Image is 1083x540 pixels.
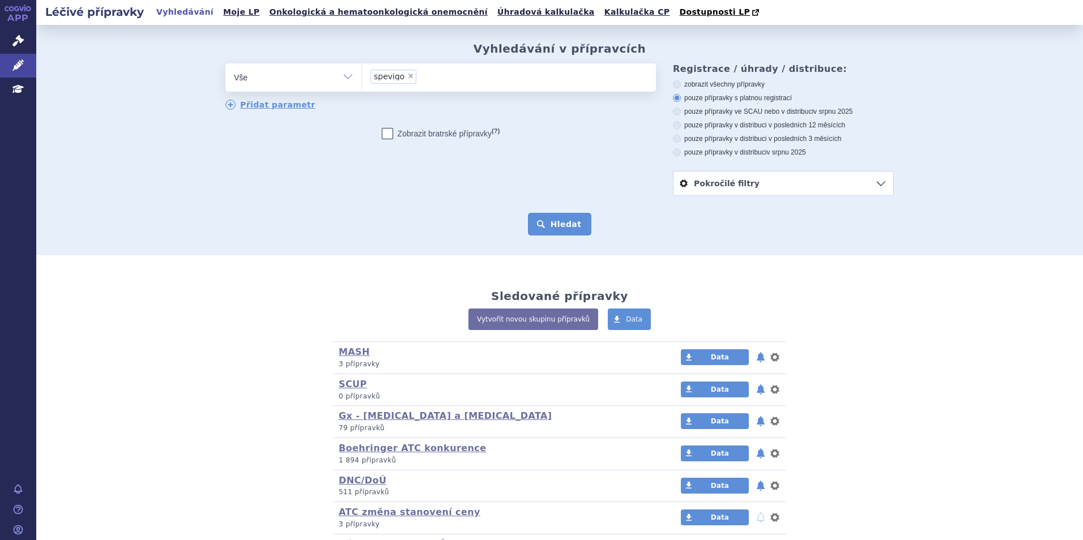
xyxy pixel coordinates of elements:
[339,392,380,400] span: 0 přípravků
[755,511,766,524] button: notifikace
[225,100,315,110] a: Přidat parametr
[339,410,552,421] a: Gx - [MEDICAL_DATA] a [MEDICAL_DATA]
[153,5,217,20] a: Vyhledávání
[339,507,480,517] a: ATC změna stanovení ceny
[676,5,765,20] a: Dostupnosti LP
[474,42,646,55] h2: Vyhledávání v přípravcích
[711,417,729,425] span: Data
[673,63,894,74] h3: Registrace / úhrady / distribuce:
[681,382,749,397] a: Data
[755,383,766,396] button: notifikace
[266,5,491,20] a: Onkologická a hematoonkologická onemocnění
[711,513,729,521] span: Data
[673,80,894,89] label: zobrazit všechny přípravky
[711,385,729,393] span: Data
[601,5,673,20] a: Kalkulačka CP
[711,449,729,457] span: Data
[528,213,592,235] button: Hledat
[339,360,380,368] span: 3 přípravky
[673,107,894,116] label: pouze přípravky ve SCAU nebo v distribuci
[407,72,414,79] span: ×
[766,148,805,156] span: v srpnu 2025
[755,414,766,428] button: notifikace
[679,7,750,16] span: Dostupnosti LP
[673,134,894,143] label: pouze přípravky v distribuci v posledních 3 měsících
[681,349,749,365] a: Data
[339,346,370,357] a: MASH
[374,72,404,80] span: spevigo
[339,456,396,464] span: 1 894 přípravků
[494,5,598,20] a: Úhradová kalkulačka
[468,308,598,330] a: Vytvořit novou skupinu přípravků
[382,128,500,139] label: Zobrazit bratrské přípravky
[769,383,781,396] button: nastavení
[755,350,766,364] button: notifikace
[339,424,385,432] span: 79 přípravků
[711,353,729,361] span: Data
[339,379,367,389] a: SCUP
[769,479,781,492] button: nastavení
[769,447,781,460] button: nastavení
[492,127,500,135] abbr: (?)
[681,445,749,461] a: Data
[755,479,766,492] button: notifikace
[681,413,749,429] a: Data
[420,69,467,83] input: spevigo
[673,172,893,195] a: Pokročilé filtry
[36,4,153,20] h2: Léčivé přípravky
[339,520,380,528] span: 3 přípravky
[681,509,749,525] a: Data
[339,443,486,453] a: Boehringer ATC konkurence
[608,308,651,330] a: Data
[673,93,894,102] label: pouze přípravky s platnou registrací
[711,482,729,490] span: Data
[755,447,766,460] button: notifikace
[769,414,781,428] button: nastavení
[769,511,781,524] button: nastavení
[769,350,781,364] button: nastavení
[339,475,386,486] a: DNC/DoÚ
[673,148,894,157] label: pouze přípravky v distribuci
[813,108,852,115] span: v srpnu 2025
[491,289,628,303] h2: Sledované přípravky
[220,5,263,20] a: Moje LP
[339,488,389,496] span: 511 přípravků
[626,315,642,323] span: Data
[673,121,894,130] label: pouze přípravky v distribuci v posledních 12 měsících
[681,478,749,494] a: Data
